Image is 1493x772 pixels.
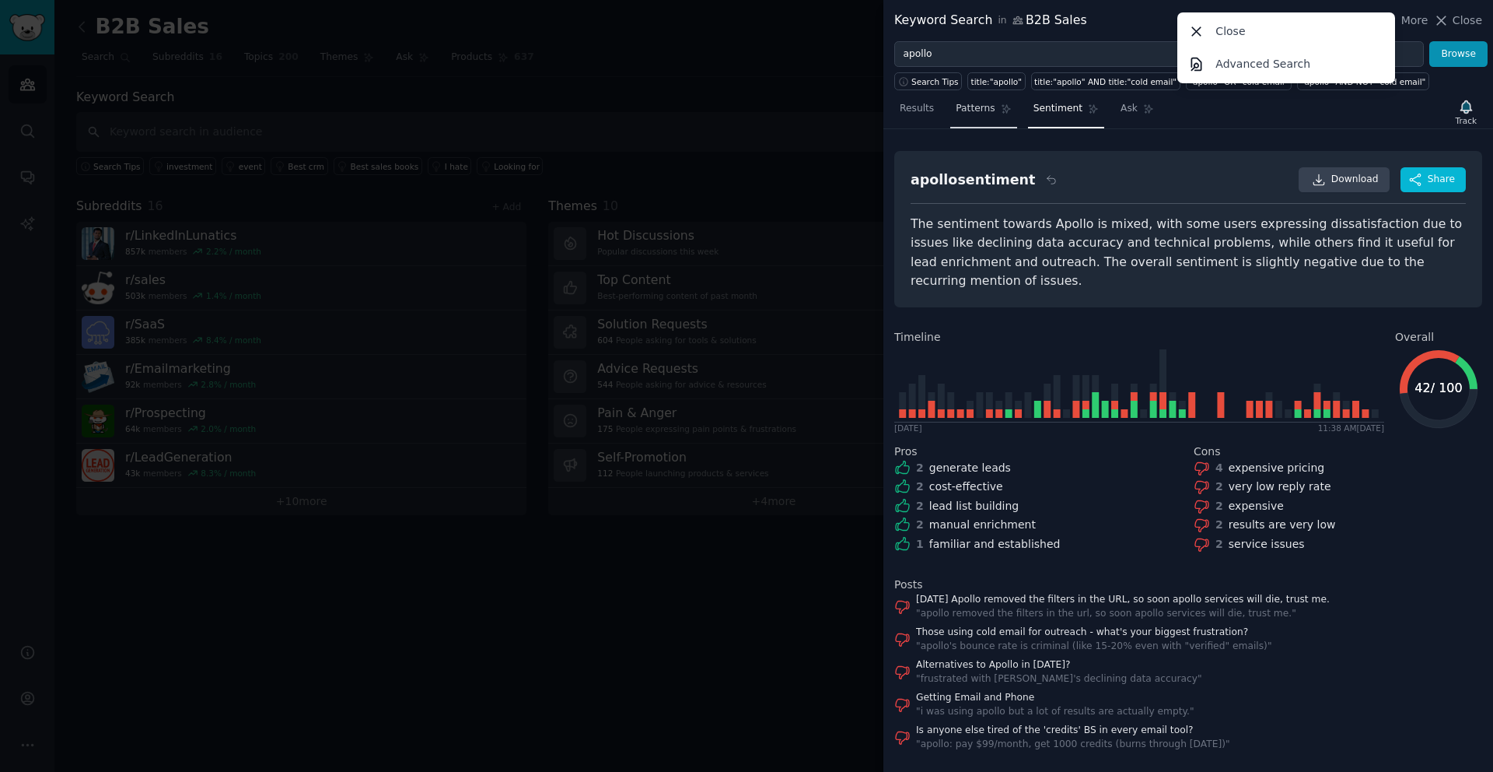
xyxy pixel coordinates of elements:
span: Pros [894,444,918,460]
div: " apollo removed the filters in the url, so soon apollo services will die, trust me. " [916,607,1330,621]
span: More [1401,12,1428,29]
a: [DATE] Apollo removed the filters in the URL, so soon apollo services will die, trust me. [916,593,1330,607]
div: expensive [1229,498,1284,514]
div: 11:38 AM [DATE] [1318,423,1384,433]
span: in [998,14,1006,28]
a: Results [894,96,939,128]
a: Getting Email and Phone [916,691,1194,705]
span: Close [1453,12,1482,29]
div: " i was using apollo but a lot of results are actually empty. " [916,705,1194,719]
div: 4 [1215,460,1223,476]
p: Close [1215,23,1245,40]
a: Sentiment [1028,96,1104,128]
span: Timeline [894,329,941,346]
span: Posts [894,577,923,593]
input: Try a keyword related to your business [894,41,1424,68]
div: 2 [1215,498,1223,514]
button: More [1385,12,1428,29]
div: familiar and established [929,536,1061,553]
span: Sentiment [1033,102,1082,116]
span: Search Tips [911,76,959,87]
div: results are very low [1229,517,1336,533]
span: Ask [1121,102,1138,116]
a: Patterns [950,96,1016,128]
a: Those using cold email for outreach - what's your biggest frustration? [916,626,1272,640]
div: The sentiment towards Apollo is mixed, with some users expressing dissatisfaction due to issues l... [911,215,1466,291]
span: Share [1428,173,1455,187]
div: " apollo: pay $99/month, get 1000 credits (burns through [DATE]) " [916,738,1230,752]
a: Download [1299,167,1390,192]
div: 2 [1215,517,1223,533]
div: 2 [1215,536,1223,553]
div: expensive pricing [1229,460,1324,476]
a: Ask [1115,96,1159,128]
div: Track [1456,115,1477,126]
div: 2 [916,517,924,533]
button: Share [1400,167,1466,192]
div: cost-effective [929,479,1003,495]
a: Is anyone else tired of the 'credits' BS in every email tool? [916,724,1230,738]
text: 42 / 100 [1414,381,1462,395]
div: 2 [1215,479,1223,495]
button: Browse [1429,41,1488,68]
div: manual enrichment [929,517,1036,533]
button: Track [1450,96,1482,128]
span: Download [1331,173,1379,187]
div: title:"apollo" AND title:"cold email" [1034,76,1177,87]
span: Patterns [956,102,995,116]
div: apollo sentiment [911,170,1035,190]
span: Results [900,102,934,116]
div: [DATE] [894,423,922,433]
span: Overall [1395,329,1434,346]
button: Search Tips [894,72,962,90]
a: Alternatives to Apollo in [DATE]? [916,658,1202,672]
div: " frustrated with [PERSON_NAME]'s declining data accuracy " [916,672,1202,686]
div: very low reply rate [1229,479,1331,495]
a: title:"apollo" AND title:"cold email" [1031,72,1180,90]
div: Keyword Search B2B Sales [894,11,1087,30]
div: 1 [916,536,924,553]
div: 2 [916,479,924,495]
div: generate leads [929,460,1011,476]
div: title:"apollo" [971,76,1023,87]
div: 2 [916,498,924,514]
div: lead list building [929,498,1019,514]
div: 2 [916,460,924,476]
div: service issues [1229,536,1305,553]
a: title:"apollo" [967,72,1026,90]
span: Cons [1194,444,1221,460]
a: Advanced Search [1180,47,1393,80]
button: Close [1433,12,1482,29]
div: " apollo's bounce rate is criminal (like 15-20% even with "verified" emails) " [916,640,1272,654]
p: Advanced Search [1215,56,1310,72]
